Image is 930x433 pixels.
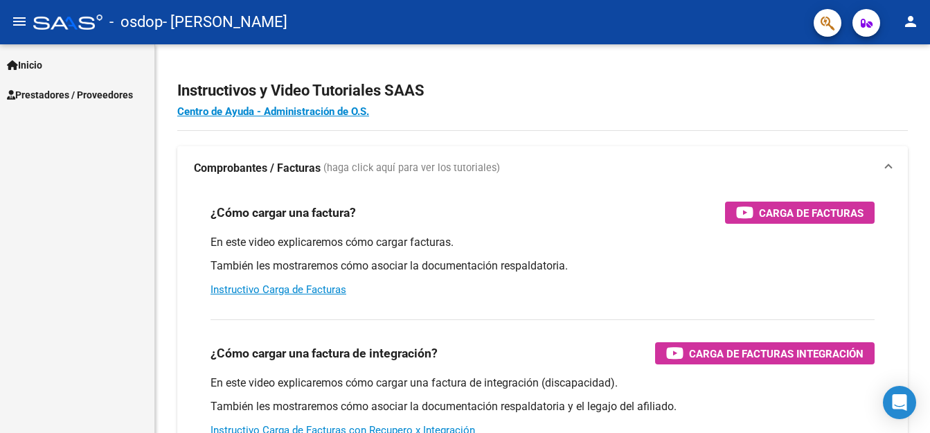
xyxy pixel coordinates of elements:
span: Inicio [7,58,42,73]
button: Carga de Facturas [725,202,875,224]
a: Centro de Ayuda - Administración de O.S. [177,105,369,118]
span: Carga de Facturas [759,204,864,222]
h3: ¿Cómo cargar una factura de integración? [211,344,438,363]
span: (haga click aquí para ver los tutoriales) [323,161,500,176]
span: Carga de Facturas Integración [689,345,864,362]
mat-expansion-panel-header: Comprobantes / Facturas (haga click aquí para ver los tutoriales) [177,146,908,191]
mat-icon: person [902,13,919,30]
span: - osdop [109,7,163,37]
h2: Instructivos y Video Tutoriales SAAS [177,78,908,104]
strong: Comprobantes / Facturas [194,161,321,176]
h3: ¿Cómo cargar una factura? [211,203,356,222]
div: Open Intercom Messenger [883,386,916,419]
p: También les mostraremos cómo asociar la documentación respaldatoria y el legajo del afiliado. [211,399,875,414]
button: Carga de Facturas Integración [655,342,875,364]
p: También les mostraremos cómo asociar la documentación respaldatoria. [211,258,875,274]
span: - [PERSON_NAME] [163,7,287,37]
a: Instructivo Carga de Facturas [211,283,346,296]
mat-icon: menu [11,13,28,30]
span: Prestadores / Proveedores [7,87,133,103]
p: En este video explicaremos cómo cargar facturas. [211,235,875,250]
p: En este video explicaremos cómo cargar una factura de integración (discapacidad). [211,375,875,391]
